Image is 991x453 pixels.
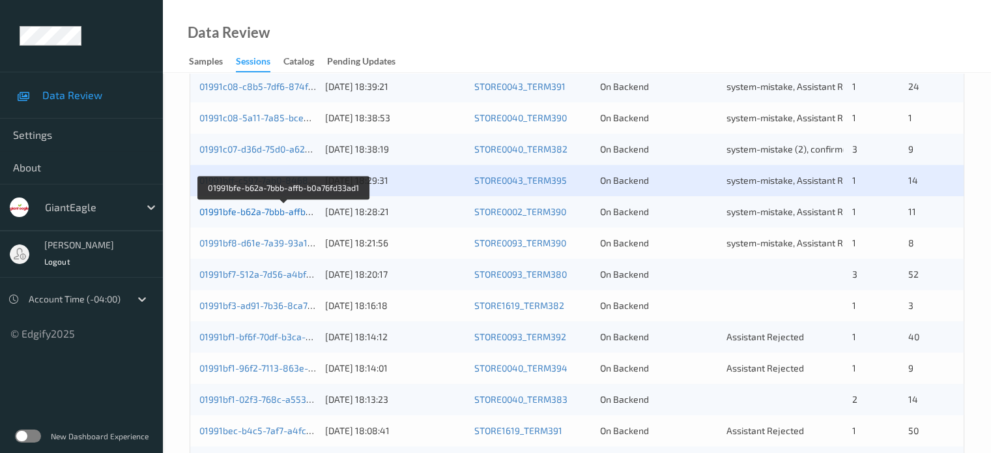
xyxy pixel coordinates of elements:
span: 3 [908,300,913,311]
div: On Backend [600,143,717,156]
span: 14 [908,175,917,186]
a: STORE0043_TERM395 [474,175,567,186]
span: Assistant Rejected [726,425,804,436]
span: 1 [852,425,856,436]
span: 1 [852,206,856,217]
a: STORE0093_TERM392 [474,331,566,342]
div: [DATE] 18:29:31 [325,174,465,187]
div: On Backend [600,237,717,250]
a: STORE0040_TERM394 [474,362,567,373]
span: 1 [852,300,856,311]
span: 1 [852,175,856,186]
div: [DATE] 18:14:12 [325,330,465,343]
div: On Backend [600,393,717,406]
div: On Backend [600,299,717,312]
div: On Backend [600,424,717,437]
a: 01991c07-d36d-75d0-a62a-f82d3a494bc6 [199,143,376,154]
a: STORE1619_TERM391 [474,425,562,436]
div: [DATE] 18:14:01 [325,362,465,375]
span: system-mistake, Assistant Rejected, Unusual activity [726,206,943,217]
span: 24 [908,81,919,92]
span: system-mistake, Assistant Rejected, Unusual activity [726,112,943,123]
div: [DATE] 18:13:23 [325,393,465,406]
span: 52 [908,269,918,280]
span: 1 [852,237,856,248]
div: On Backend [600,80,717,93]
a: 01991c08-5a11-7a85-bcea-2703ffa2ac3b [199,112,370,123]
span: 1 [852,331,856,342]
div: On Backend [600,205,717,218]
span: 14 [908,394,917,405]
span: 9 [908,362,913,373]
div: On Backend [600,174,717,187]
div: Catalog [283,55,314,71]
a: 01991bf3-ad91-7b36-8ca7-9133df329330 [199,300,371,311]
span: 1 [908,112,912,123]
span: system-mistake, Assistant Rejected, Bag [726,237,895,248]
div: [DATE] 18:16:18 [325,299,465,312]
span: 9 [908,143,913,154]
a: Sessions [236,53,283,72]
span: 1 [852,112,856,123]
a: 01991bec-b4c5-7af7-a4fc-958eccd32f90 [199,425,370,436]
div: On Backend [600,362,717,375]
a: STORE0040_TERM382 [474,143,567,154]
a: STORE0002_TERM390 [474,206,566,217]
a: 01991bf1-02f3-768c-a553-ee84b8b4fcf8 [199,394,371,405]
span: 1 [852,362,856,373]
a: 01991c08-c8b5-7df6-874f-930b3ecc3562 [199,81,373,92]
div: [DATE] 18:28:21 [325,205,465,218]
a: 01991bff-c597-7ab0-8468-c4c9c4e758e8 [199,175,375,186]
span: 50 [908,425,918,436]
div: [DATE] 18:38:19 [325,143,465,156]
div: [DATE] 18:21:56 [325,237,465,250]
span: 8 [908,237,913,248]
div: Sessions [236,55,270,72]
a: Samples [189,53,236,71]
span: system-mistake, Assistant Rejected, Unusual activity [726,175,943,186]
span: 2 [852,394,857,405]
span: Assistant Rejected [726,362,804,373]
div: [DATE] 18:39:21 [325,80,465,93]
a: 01991bf1-bf6f-70df-b3ca-e6a53f7da37c [199,331,364,342]
a: STORE0093_TERM380 [474,269,567,280]
div: Data Review [188,26,270,39]
span: 1 [852,81,856,92]
a: 01991bf7-512a-7d56-a4bf-2acf3c0ab5c7 [199,269,368,280]
a: 01991bf1-96f2-7113-863e-a9b09dbe4e43 [199,362,372,373]
div: [DATE] 18:08:41 [325,424,465,437]
a: STORE0040_TERM383 [474,394,567,405]
span: 40 [908,331,919,342]
a: Catalog [283,53,327,71]
a: 01991bf8-d61e-7a39-93a1-cc70f0e06968 [199,237,371,248]
div: On Backend [600,111,717,124]
span: 3 [852,269,857,280]
div: Samples [189,55,223,71]
span: 11 [908,206,915,217]
div: On Backend [600,330,717,343]
span: 3 [852,143,857,154]
a: 01991bfe-b62a-7bbb-affb-b0a76fd33ad1 [199,206,368,217]
div: Pending Updates [327,55,395,71]
a: STORE0043_TERM391 [474,81,566,92]
a: STORE1619_TERM382 [474,300,564,311]
div: On Backend [600,268,717,281]
a: Pending Updates [327,53,409,71]
div: [DATE] 18:20:17 [325,268,465,281]
div: [DATE] 18:38:53 [325,111,465,124]
span: Assistant Rejected [726,331,804,342]
a: STORE0093_TERM390 [474,237,566,248]
span: system-mistake, Assistant Rejected, Unusual activity [726,81,943,92]
a: STORE0040_TERM390 [474,112,567,123]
